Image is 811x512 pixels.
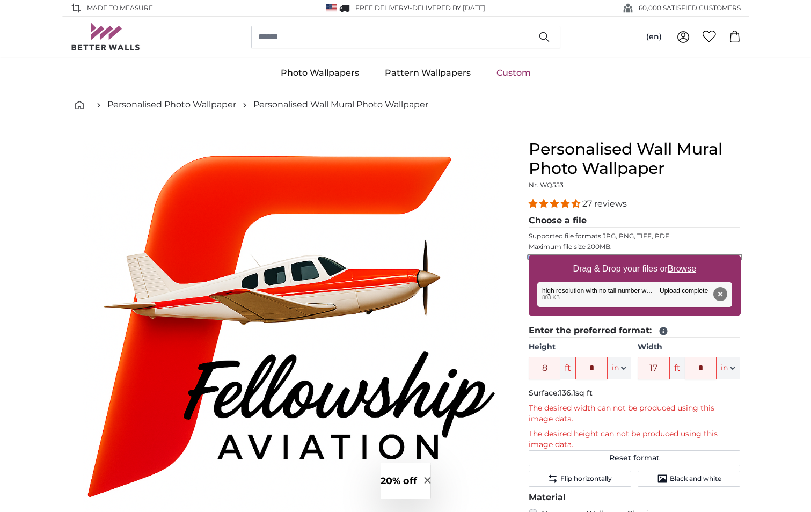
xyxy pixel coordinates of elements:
button: Reset format [529,450,741,466]
button: in [608,357,631,379]
legend: Enter the preferred format: [529,324,741,338]
span: ft [670,357,685,379]
label: Width [638,342,740,353]
legend: Material [529,491,741,504]
a: Custom [484,59,544,87]
nav: breadcrumbs [71,87,741,122]
span: Flip horizontally [560,474,612,483]
button: in [717,357,740,379]
span: 4.41 stars [529,199,582,209]
span: Delivered by [DATE] [412,4,485,12]
u: Browse [668,264,696,273]
h1: Personalised Wall Mural Photo Wallpaper [529,140,741,178]
p: The desired width can not be produced using this image data. [529,403,741,425]
p: Supported file formats JPG, PNG, TIFF, PDF [529,232,741,240]
img: United States [326,4,337,12]
a: Personalised Wall Mural Photo Wallpaper [253,98,428,111]
span: Nr. WQ553 [529,181,564,189]
span: Black and white [670,474,721,483]
a: Pattern Wallpapers [372,59,484,87]
span: in [721,363,728,374]
legend: Choose a file [529,214,741,228]
button: (en) [638,27,670,47]
label: Drag & Drop your files or [568,258,700,280]
label: Height [529,342,631,353]
span: 60,000 SATISFIED CUSTOMERS [639,3,741,13]
a: Photo Wallpapers [268,59,372,87]
button: Flip horizontally [529,471,631,487]
span: ft [560,357,575,379]
p: Surface: [529,388,741,399]
button: Black and white [638,471,740,487]
span: - [410,4,485,12]
img: Betterwalls [71,23,141,50]
span: in [612,363,619,374]
p: The desired height can not be produced using this image data. [529,429,741,450]
span: 27 reviews [582,199,627,209]
a: Personalised Photo Wallpaper [107,98,236,111]
span: Made to Measure [87,3,153,13]
span: FREE delivery! [355,4,410,12]
span: 136.1sq ft [559,388,593,398]
p: Maximum file size 200MB. [529,243,741,251]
